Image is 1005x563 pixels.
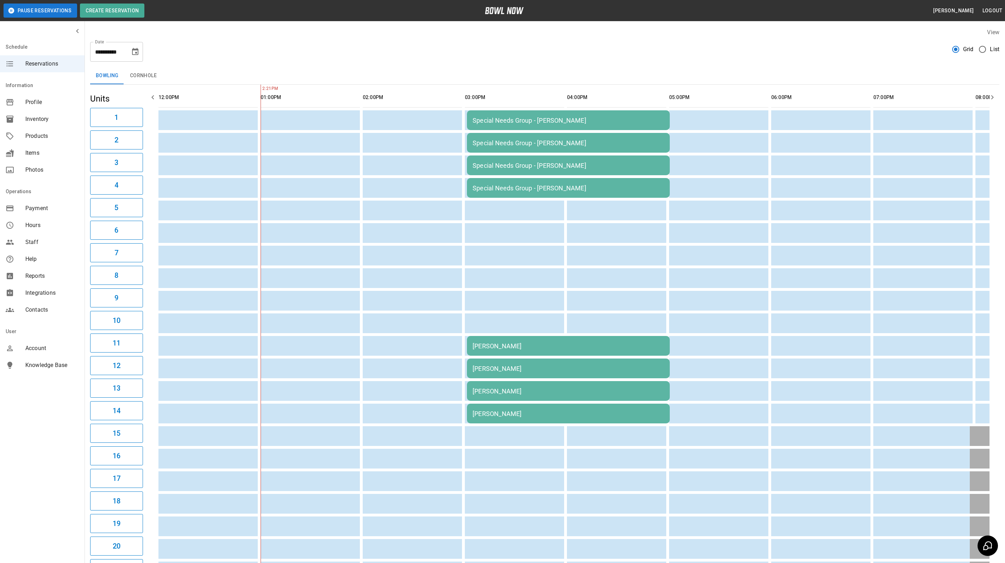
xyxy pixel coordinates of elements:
[465,87,564,108] th: 03:00PM
[25,306,79,314] span: Contacts
[25,149,79,157] span: Items
[90,311,143,330] button: 10
[90,379,143,398] button: 13
[363,87,462,108] th: 02:00PM
[114,292,118,304] h6: 9
[25,166,79,174] span: Photos
[90,491,143,510] button: 18
[114,112,118,123] h6: 1
[90,356,143,375] button: 12
[114,134,118,146] h6: 2
[25,255,79,263] span: Help
[90,221,143,240] button: 6
[90,537,143,556] button: 20
[90,401,143,420] button: 14
[124,67,162,84] button: Cornhole
[90,176,143,195] button: 4
[4,4,77,18] button: Pause Reservations
[113,315,120,326] h6: 10
[473,342,664,350] div: [PERSON_NAME]
[261,87,360,108] th: 01:00PM
[25,238,79,246] span: Staff
[90,514,143,533] button: 19
[114,225,118,236] h6: 6
[128,45,142,59] button: Choose date, selected date is Oct 11, 2025
[473,162,664,169] div: Special Needs Group - [PERSON_NAME]
[90,67,124,84] button: Bowling
[25,289,79,297] span: Integrations
[90,266,143,285] button: 8
[90,67,999,84] div: inventory tabs
[261,85,262,92] span: 2:21PM
[80,4,144,18] button: Create Reservation
[113,518,120,529] h6: 19
[90,130,143,149] button: 2
[25,60,79,68] span: Reservations
[90,288,143,307] button: 9
[90,243,143,262] button: 7
[114,179,118,191] h6: 4
[485,7,524,14] img: logo
[114,202,118,213] h6: 5
[25,344,79,353] span: Account
[90,469,143,488] button: 17
[473,365,664,372] div: [PERSON_NAME]
[473,139,664,147] div: Special Needs Group - [PERSON_NAME]
[113,405,120,416] h6: 14
[25,132,79,140] span: Products
[25,221,79,230] span: Hours
[930,4,976,17] button: [PERSON_NAME]
[113,473,120,484] h6: 17
[114,157,118,168] h6: 3
[473,117,664,124] div: Special Needs Group - [PERSON_NAME]
[114,247,118,258] h6: 7
[113,450,120,461] h6: 16
[990,45,999,54] span: List
[473,184,664,192] div: Special Needs Group - [PERSON_NAME]
[113,360,120,371] h6: 12
[987,29,999,36] label: View
[90,93,143,104] h5: Units
[980,4,1005,17] button: Logout
[963,45,974,54] span: Grid
[25,115,79,123] span: Inventory
[90,424,143,443] button: 15
[113,383,120,394] h6: 13
[90,108,143,127] button: 1
[25,361,79,369] span: Knowledge Base
[90,198,143,217] button: 5
[473,387,664,395] div: [PERSON_NAME]
[158,87,258,108] th: 12:00PM
[113,428,120,439] h6: 15
[113,495,120,507] h6: 18
[114,270,118,281] h6: 8
[25,98,79,106] span: Profile
[473,410,664,417] div: [PERSON_NAME]
[90,333,143,353] button: 11
[90,446,143,465] button: 16
[90,153,143,172] button: 3
[113,337,120,349] h6: 11
[25,204,79,213] span: Payment
[113,540,120,552] h6: 20
[25,272,79,280] span: Reports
